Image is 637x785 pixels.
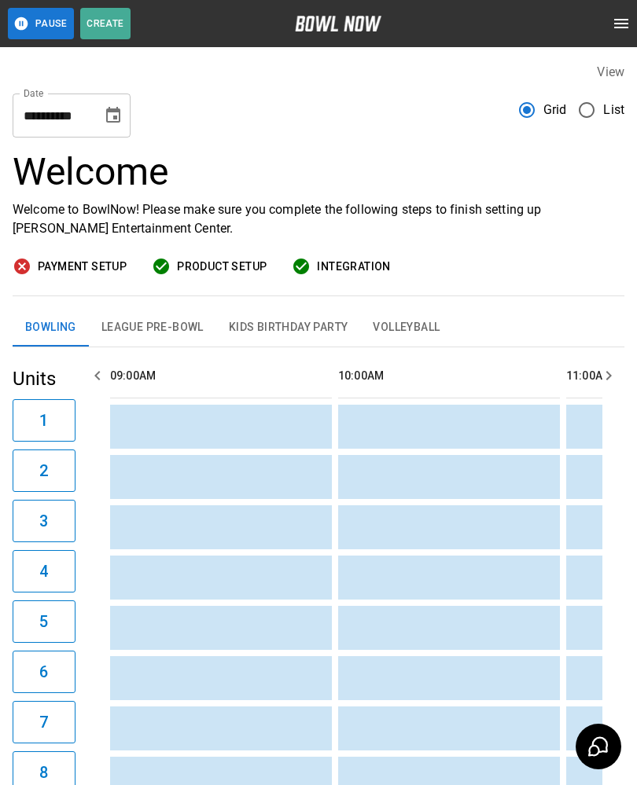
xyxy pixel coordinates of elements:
[39,408,48,433] h6: 1
[39,609,48,634] h6: 5
[13,500,75,542] button: 3
[13,200,624,238] p: Welcome to BowlNow! Please make sure you complete the following steps to finish setting up [PERSO...
[80,8,131,39] button: Create
[13,150,624,194] h3: Welcome
[13,366,75,391] h5: Units
[39,659,48,684] h6: 6
[39,710,48,735] h6: 7
[13,449,75,492] button: 2
[89,309,216,347] button: League Pre-Bowl
[597,64,624,79] label: View
[13,309,89,347] button: Bowling
[338,354,560,398] th: 10:00AM
[295,16,381,31] img: logo
[13,309,624,347] div: inventory tabs
[39,508,48,534] h6: 3
[110,354,332,398] th: 09:00AM
[39,760,48,785] h6: 8
[39,559,48,584] h6: 4
[38,257,127,277] span: Payment Setup
[98,100,129,131] button: Choose date, selected date is Oct 11, 2025
[216,309,361,347] button: Kids Birthday Party
[13,651,75,693] button: 6
[543,101,567,119] span: Grid
[13,600,75,643] button: 5
[360,309,452,347] button: Volleyball
[8,8,74,39] button: Pause
[317,257,390,277] span: Integration
[13,701,75,743] button: 7
[13,550,75,592] button: 4
[603,101,624,119] span: List
[13,399,75,442] button: 1
[39,458,48,483] h6: 2
[606,8,637,39] button: open drawer
[177,257,267,277] span: Product Setup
